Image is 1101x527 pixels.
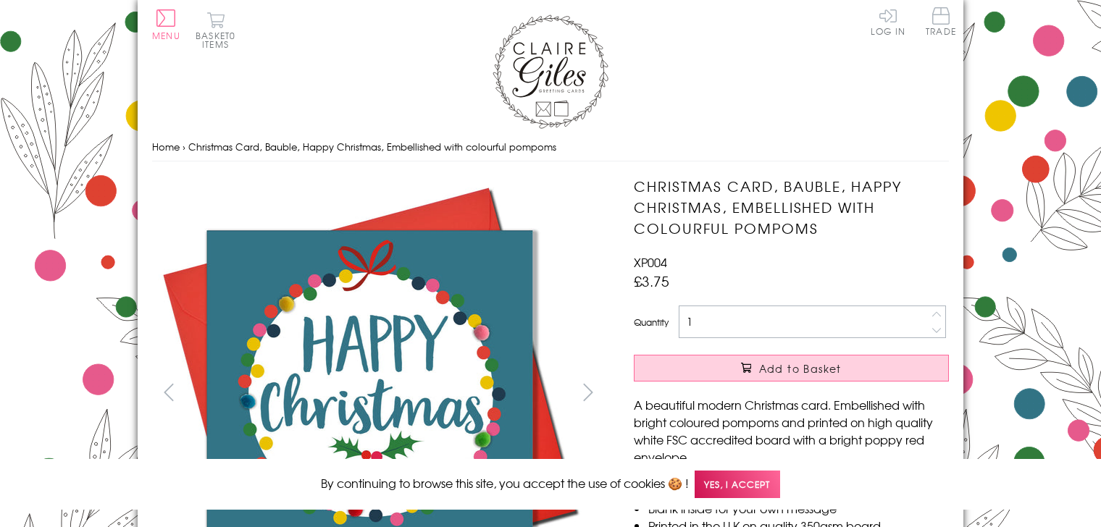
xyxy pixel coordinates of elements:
a: Home [152,140,180,153]
span: £3.75 [634,271,669,291]
label: Quantity [634,316,669,329]
button: prev [152,376,185,408]
span: Christmas Card, Bauble, Happy Christmas, Embellished with colourful pompoms [188,140,556,153]
nav: breadcrumbs [152,132,949,162]
p: A beautiful modern Christmas card. Embellished with bright coloured pompoms and printed on high q... [634,396,949,465]
span: 0 items [202,29,235,51]
button: Menu [152,9,180,40]
a: Log In [871,7,905,35]
button: next [572,376,605,408]
span: Menu [152,29,180,42]
span: XP004 [634,253,667,271]
span: Yes, I accept [695,471,780,499]
button: Add to Basket [634,355,949,381]
span: Trade [926,7,956,35]
img: Claire Giles Greetings Cards [493,14,608,129]
button: Basket0 items [196,12,235,49]
a: Trade [926,7,956,38]
span: Add to Basket [759,361,842,376]
span: › [183,140,185,153]
h1: Christmas Card, Bauble, Happy Christmas, Embellished with colourful pompoms [634,176,949,238]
